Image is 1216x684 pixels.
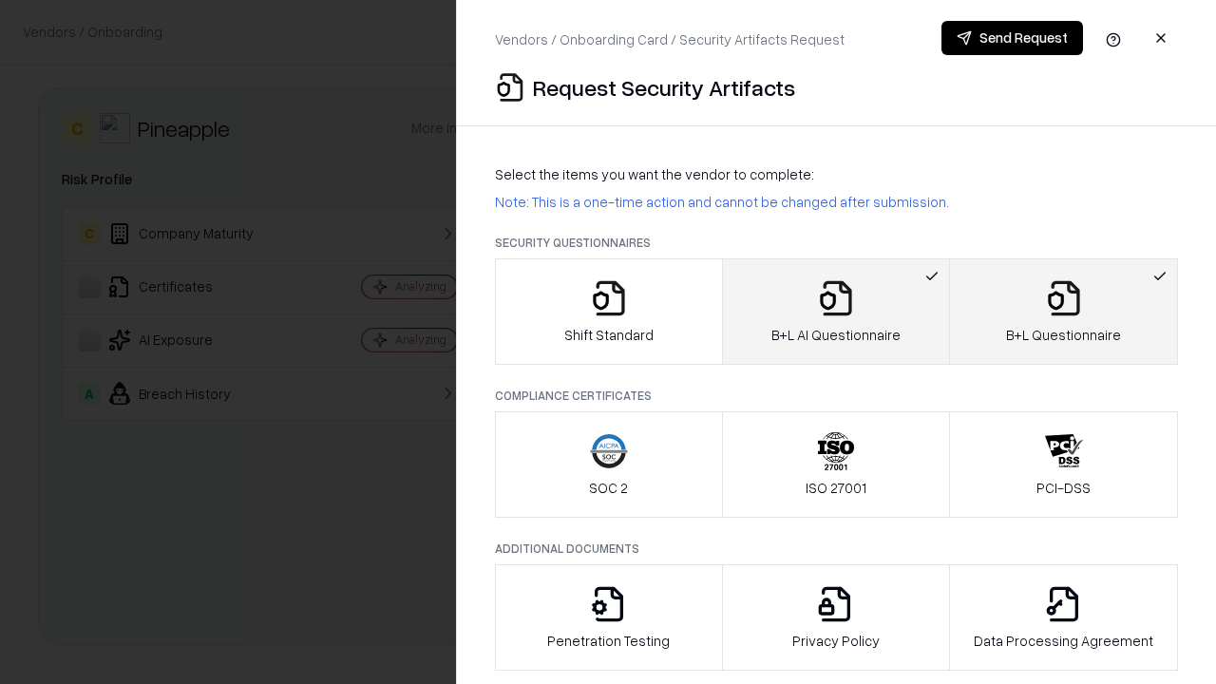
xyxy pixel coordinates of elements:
p: Select the items you want the vendor to complete: [495,164,1178,184]
p: B+L Questionnaire [1006,325,1121,345]
p: Security Questionnaires [495,235,1178,251]
button: Privacy Policy [722,564,951,671]
button: Shift Standard [495,258,723,365]
button: PCI-DSS [949,411,1178,518]
button: Penetration Testing [495,564,723,671]
p: Vendors / Onboarding Card / Security Artifacts Request [495,29,845,49]
p: Additional Documents [495,541,1178,557]
button: Send Request [941,21,1083,55]
p: PCI-DSS [1036,478,1091,498]
button: SOC 2 [495,411,723,518]
p: Penetration Testing [547,631,670,651]
button: ISO 27001 [722,411,951,518]
p: Compliance Certificates [495,388,1178,404]
p: SOC 2 [589,478,628,498]
p: Note: This is a one-time action and cannot be changed after submission. [495,192,1178,212]
p: Shift Standard [564,325,654,345]
p: B+L AI Questionnaire [771,325,901,345]
button: B+L AI Questionnaire [722,258,951,365]
button: B+L Questionnaire [949,258,1178,365]
p: ISO 27001 [806,478,866,498]
button: Data Processing Agreement [949,564,1178,671]
p: Request Security Artifacts [533,72,795,103]
p: Data Processing Agreement [974,631,1153,651]
p: Privacy Policy [792,631,880,651]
